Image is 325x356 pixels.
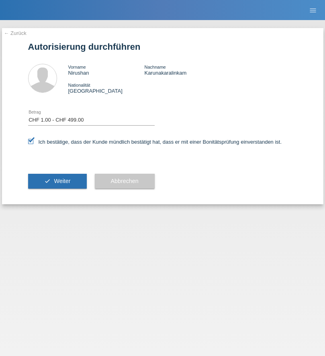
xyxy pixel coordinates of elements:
[309,6,317,14] i: menu
[68,82,145,94] div: [GEOGRAPHIC_DATA]
[144,65,166,69] span: Nachname
[68,83,90,87] span: Nationalität
[305,8,321,12] a: menu
[28,42,297,52] h1: Autorisierung durchführen
[144,64,221,76] div: Karunakaralinkam
[95,174,155,189] button: Abbrechen
[54,178,70,184] span: Weiter
[4,30,27,36] a: ← Zurück
[28,139,282,145] label: Ich bestätige, dass der Kunde mündlich bestätigt hat, dass er mit einer Bonitätsprüfung einversta...
[44,178,51,184] i: check
[28,174,87,189] button: check Weiter
[68,65,86,69] span: Vorname
[111,178,139,184] span: Abbrechen
[68,64,145,76] div: Nirushan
